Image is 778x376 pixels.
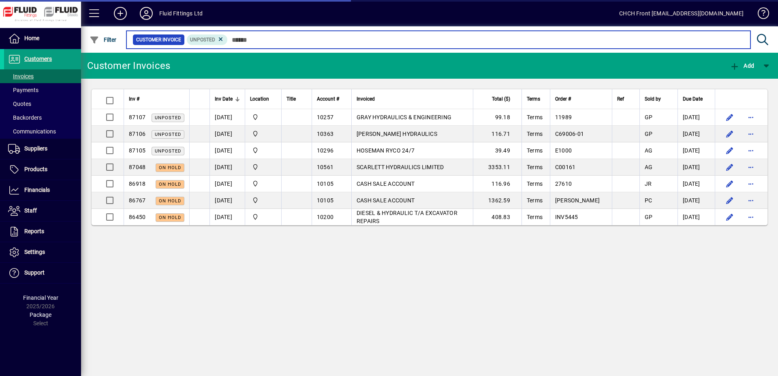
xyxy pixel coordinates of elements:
span: 10296 [317,147,333,154]
span: AG [645,147,653,154]
button: Edit [723,111,736,124]
span: 87105 [129,147,145,154]
td: 116.71 [473,126,522,142]
span: Invoices [8,73,34,79]
span: 10105 [317,197,333,204]
a: Support [4,263,81,283]
span: 27610 [555,180,572,187]
span: On hold [159,215,181,220]
span: CASH SALE ACCOUNT [357,180,415,187]
button: More options [744,127,757,140]
a: Invoices [4,69,81,83]
span: 10257 [317,114,333,120]
span: Due Date [683,95,703,103]
td: [DATE] [209,209,245,225]
span: 87048 [129,164,145,170]
span: 86918 [129,180,145,187]
td: [DATE] [209,192,245,209]
a: Settings [4,242,81,262]
span: On hold [159,182,181,187]
span: Reports [24,228,44,234]
td: [DATE] [678,192,715,209]
span: Suppliers [24,145,47,152]
span: 87107 [129,114,145,120]
button: Add [728,58,756,73]
span: Terms [527,197,543,204]
span: Customers [24,56,52,62]
div: Title [286,95,307,103]
button: Profile [133,6,159,21]
span: [PERSON_NAME] HYDRAULICS [357,131,437,137]
button: More options [744,111,757,124]
span: Settings [24,249,45,255]
div: Location [250,95,276,103]
span: 10363 [317,131,333,137]
button: More options [744,144,757,157]
span: DIESEL & HYDRAULIC T/A EXCAVATOR REPAIRS [357,210,457,224]
span: On hold [159,198,181,204]
td: [DATE] [678,142,715,159]
div: Order # [555,95,607,103]
span: CASH SALE ACCOUNT [357,197,415,204]
a: Quotes [4,97,81,111]
span: 86450 [129,214,145,220]
td: 3353.11 [473,159,522,176]
a: Staff [4,201,81,221]
span: Terms [527,114,543,120]
span: Staff [24,207,37,214]
button: Edit [723,161,736,174]
span: Terms [527,214,543,220]
td: 116.96 [473,176,522,192]
div: Sold by [645,95,673,103]
div: Customer Invoices [87,59,170,72]
span: 11989 [555,114,572,120]
span: C00161 [555,164,576,170]
span: Financials [24,187,50,193]
span: On hold [159,165,181,170]
div: Fluid Fittings Ltd [159,7,203,20]
span: Terms [527,180,543,187]
td: [DATE] [209,126,245,142]
button: Edit [723,144,736,157]
span: Order # [555,95,571,103]
span: GP [645,131,653,137]
td: [DATE] [678,126,715,142]
td: 39.49 [473,142,522,159]
span: [PERSON_NAME] [555,197,600,204]
div: CHCH Front [EMAIL_ADDRESS][DOMAIN_NAME] [619,7,744,20]
span: Payments [8,87,38,93]
td: [DATE] [209,159,245,176]
span: E1000 [555,147,572,154]
div: Ref [617,95,635,103]
button: Edit [723,177,736,190]
td: [DATE] [209,176,245,192]
span: Account # [317,95,339,103]
a: Communications [4,125,81,138]
button: More options [744,177,757,190]
span: Ref [617,95,624,103]
a: Financials [4,180,81,200]
button: Add [107,6,133,21]
div: Inv # [129,95,184,103]
span: Inv # [129,95,139,103]
td: 1362.59 [473,192,522,209]
button: Edit [723,127,736,140]
td: 408.83 [473,209,522,225]
td: [DATE] [678,209,715,225]
span: Terms [527,131,543,137]
a: Products [4,159,81,180]
div: Account # [317,95,346,103]
span: PC [645,197,652,204]
span: Products [24,166,47,172]
span: Inv Date [215,95,233,103]
span: Filter [90,37,117,43]
span: Terms [527,95,540,103]
span: Unposted [190,37,215,43]
span: Title [286,95,296,103]
td: 99.18 [473,109,522,126]
span: Backorders [8,114,42,121]
span: Quotes [8,101,31,107]
a: Backorders [4,111,81,125]
a: Knowledge Base [752,2,768,28]
button: Filter [88,32,119,47]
